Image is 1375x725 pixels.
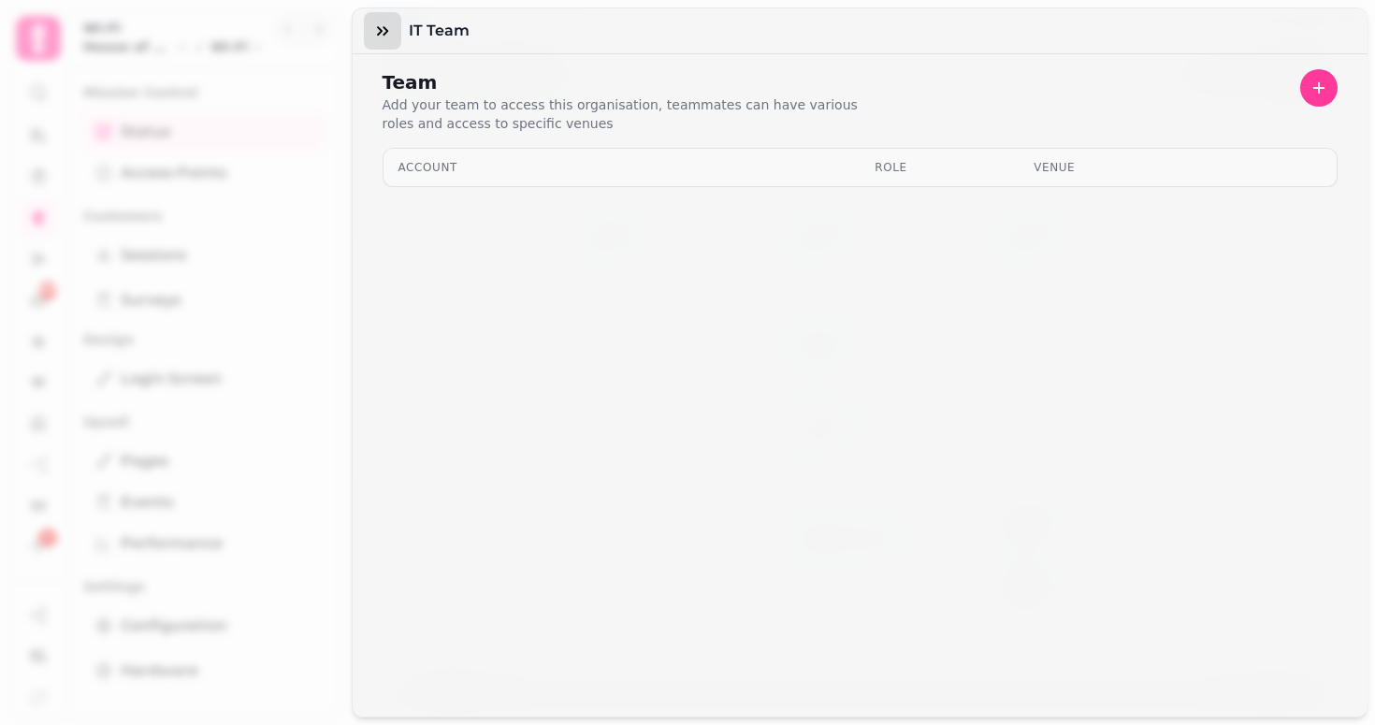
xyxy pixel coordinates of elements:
[383,69,742,95] h2: Team
[398,160,846,175] div: Account
[409,20,477,42] h3: IT Team
[875,160,1004,175] div: Role
[1034,160,1163,175] div: Venue
[383,95,861,133] p: Add your team to access this organisation, teammates can have various roles and access to specifi...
